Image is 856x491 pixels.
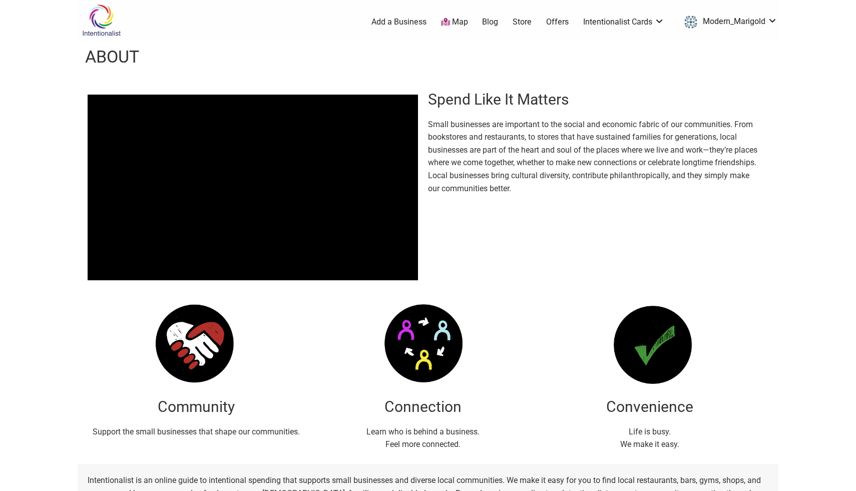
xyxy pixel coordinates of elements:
p: Life is busy. We make it easy. [542,425,758,451]
img: about-image-1.png [605,298,695,388]
a: Add a Business [371,17,426,28]
h2: Convenience [542,396,758,417]
img: about-image-3.png [151,298,241,388]
h2: Connection [314,396,531,417]
p: Small businesses are important to the social and economic fabric of our communities. From booksto... [428,118,758,195]
a: Store [513,17,532,28]
a: Blog [482,17,498,28]
p: Support the small businesses that shape our communities. [88,425,304,438]
h1: About [85,45,139,69]
img: Intentionalist [78,4,125,37]
p: Learn who is behind a business. Feel more connected. [314,425,531,451]
h2: Spend Like It Matters [428,89,758,110]
h2: Community [88,396,304,417]
a: Map [441,17,468,28]
a: Offers [546,17,569,28]
img: about-image-2.png [378,298,468,388]
a: Modern_Marigold [679,13,777,31]
a: Intentionalist Cards [583,17,664,28]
